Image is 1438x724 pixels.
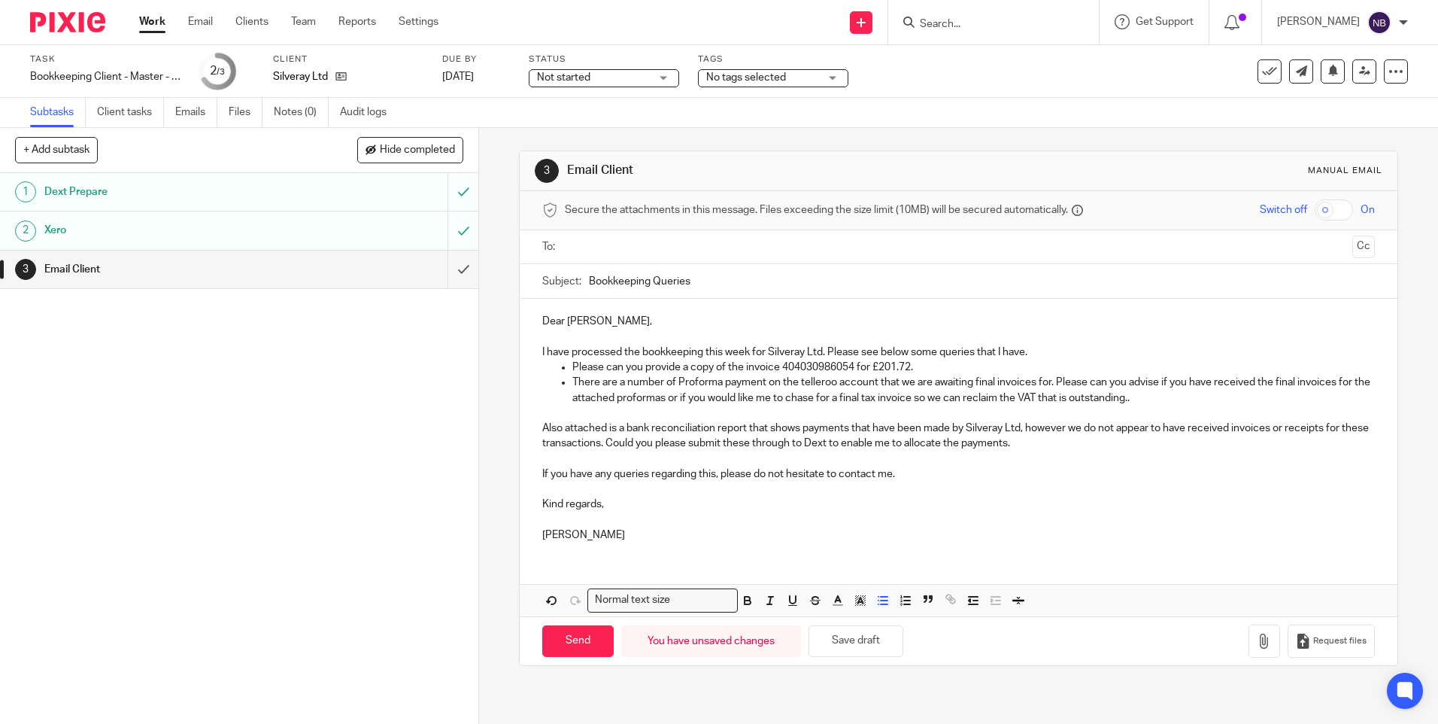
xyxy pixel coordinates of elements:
[175,98,217,127] a: Emails
[1260,202,1307,218] span: Switch off
[621,625,801,658] div: You have unsaved changes
[15,259,36,280] div: 3
[542,239,559,254] label: To:
[274,98,329,127] a: Notes (0)
[273,69,328,84] p: Silveray Ltd
[442,53,510,65] label: Due by
[529,53,679,65] label: Status
[537,72,590,83] span: Not started
[210,62,225,80] div: 2
[542,625,614,658] input: Send
[30,53,181,65] label: Task
[30,12,105,32] img: Pixie
[572,360,1374,375] p: Please can you provide a copy of the invoice 404030986054 for £201.72.
[542,345,1374,360] p: I have processed the bookkeeping this week for Silveray Ltd. Please see below some queries that I...
[565,202,1068,218] span: Secure the attachments in this message. Files exceeding the size limit (10MB) will be secured aut...
[1277,14,1360,29] p: [PERSON_NAME]
[97,98,164,127] a: Client tasks
[273,53,423,65] label: Client
[291,14,316,29] a: Team
[808,625,903,658] button: Save draft
[399,14,438,29] a: Settings
[15,181,36,202] div: 1
[591,592,673,608] span: Normal text size
[357,137,463,163] button: Hide completed
[1313,635,1367,647] span: Request files
[338,14,376,29] a: Reports
[542,528,1374,543] p: [PERSON_NAME]
[572,375,1374,406] p: There are a number of Proforma payment on the telleroo account that we are awaiting final invoice...
[542,314,1374,329] p: Dear [PERSON_NAME],
[542,274,581,289] label: Subject:
[30,69,181,84] div: Bookkeeping Client - Master - Silverray Ltd
[1367,11,1391,35] img: svg%3E
[698,53,848,65] label: Tags
[567,163,991,178] h1: Email Client
[442,71,474,82] span: [DATE]
[30,98,86,127] a: Subtasks
[15,137,98,163] button: + Add subtask
[44,258,303,281] h1: Email Client
[706,72,786,83] span: No tags selected
[44,219,303,242] h1: Xero
[188,14,213,29] a: Email
[1361,202,1375,218] span: On
[15,221,36,242] div: 2
[918,18,1054,32] input: Search
[1352,236,1375,258] button: Cc
[675,592,729,608] input: Search for option
[235,14,268,29] a: Clients
[340,98,398,127] a: Audit logs
[1136,17,1194,27] span: Get Support
[535,159,559,183] div: 3
[1308,165,1382,177] div: Manual email
[542,467,1374,482] p: If you have any queries regarding this, please do not hesitate to contact me.
[139,14,165,29] a: Work
[587,589,738,612] div: Search for option
[44,181,303,203] h1: Dext Prepare
[217,68,225,76] small: /3
[229,98,262,127] a: Files
[1288,625,1375,659] button: Request files
[542,497,1374,512] p: Kind regards,
[542,421,1374,452] p: Also attached is a bank reconciliation report that shows payments that have been made by Silveray...
[380,144,455,157] span: Hide completed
